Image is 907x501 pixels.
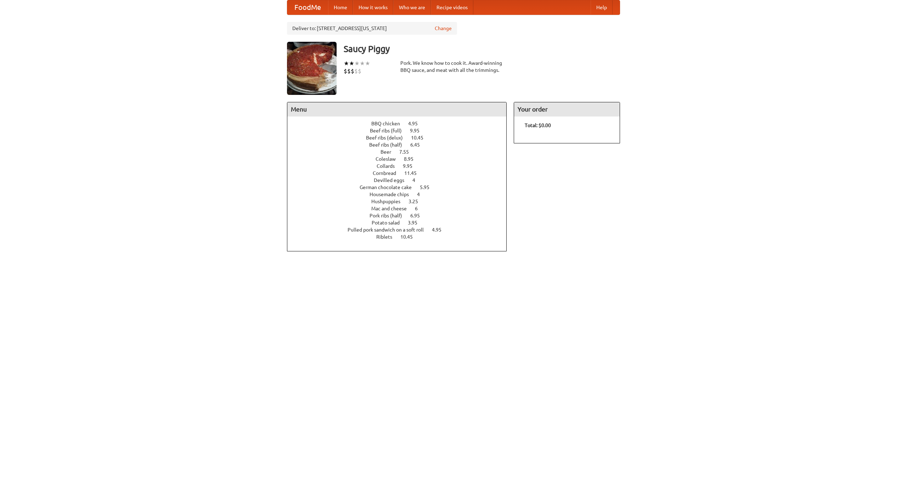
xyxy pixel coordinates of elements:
span: Pork ribs (half) [370,213,409,218]
a: BBQ chicken 4.95 [371,121,431,126]
img: angular.jpg [287,42,337,95]
span: Potato salad [372,220,407,226]
h4: Menu [287,102,506,116]
span: 8.95 [404,156,421,162]
span: Devilled eggs [374,177,411,183]
a: Pulled pork sandwich on a soft roll 4.95 [348,227,455,233]
li: $ [354,67,358,75]
b: Total: $0.00 [525,123,551,128]
a: Who we are [393,0,431,15]
li: ★ [349,59,354,67]
span: 4.95 [408,121,425,126]
a: Beef ribs (delux) 10.45 [366,135,436,141]
a: Potato salad 3.95 [372,220,430,226]
h4: Your order [514,102,620,116]
span: Beef ribs (full) [370,128,409,133]
span: 10.45 [411,135,430,141]
a: Mac and cheese 6 [371,206,431,211]
span: 4.95 [432,227,449,233]
a: Hushpuppies 3.25 [371,199,431,204]
span: 7.55 [399,149,416,155]
a: Beef ribs (full) 9.95 [370,128,433,133]
span: 3.25 [409,199,425,204]
li: ★ [360,59,365,67]
a: Housemade chips 4 [370,192,433,197]
a: Change [435,25,452,32]
a: Home [328,0,353,15]
span: 9.95 [410,128,427,133]
a: German chocolate cake 5.95 [360,184,443,190]
span: 3.95 [408,220,424,226]
span: 4 [412,177,422,183]
li: $ [351,67,354,75]
span: 6 [415,206,425,211]
span: Housemade chips [370,192,416,197]
a: Coleslaw 8.95 [376,156,427,162]
span: German chocolate cake [360,184,419,190]
span: Mac and cheese [371,206,414,211]
li: ★ [365,59,370,67]
span: Beer [381,149,398,155]
span: Collards [377,163,402,169]
a: FoodMe [287,0,328,15]
span: 6.45 [410,142,427,148]
li: ★ [344,59,349,67]
a: Help [591,0,613,15]
a: Recipe videos [431,0,473,15]
span: Beef ribs (half) [369,142,409,148]
a: How it works [353,0,393,15]
span: Coleslaw [376,156,403,162]
li: ★ [354,59,360,67]
a: Beer 7.55 [381,149,422,155]
span: Cornbread [373,170,403,176]
span: 6.95 [410,213,427,218]
span: Riblets [376,234,399,240]
a: Beef ribs (half) 6.45 [369,142,433,148]
div: Pork. We know how to cook it. Award-winning BBQ sauce, and meat with all the trimmings. [400,59,507,74]
a: Riblets 10.45 [376,234,426,240]
span: 9.95 [403,163,419,169]
span: BBQ chicken [371,121,407,126]
span: 5.95 [420,184,436,190]
li: $ [344,67,347,75]
span: 4 [417,192,427,197]
a: Cornbread 11.45 [373,170,430,176]
div: Deliver to: [STREET_ADDRESS][US_STATE] [287,22,457,35]
li: $ [347,67,351,75]
span: 11.45 [404,170,424,176]
h3: Saucy Piggy [344,42,620,56]
span: Pulled pork sandwich on a soft roll [348,227,431,233]
a: Collards 9.95 [377,163,426,169]
span: Beef ribs (delux) [366,135,410,141]
li: $ [358,67,361,75]
span: 10.45 [400,234,420,240]
span: Hushpuppies [371,199,407,204]
a: Devilled eggs 4 [374,177,428,183]
a: Pork ribs (half) 6.95 [370,213,433,218]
